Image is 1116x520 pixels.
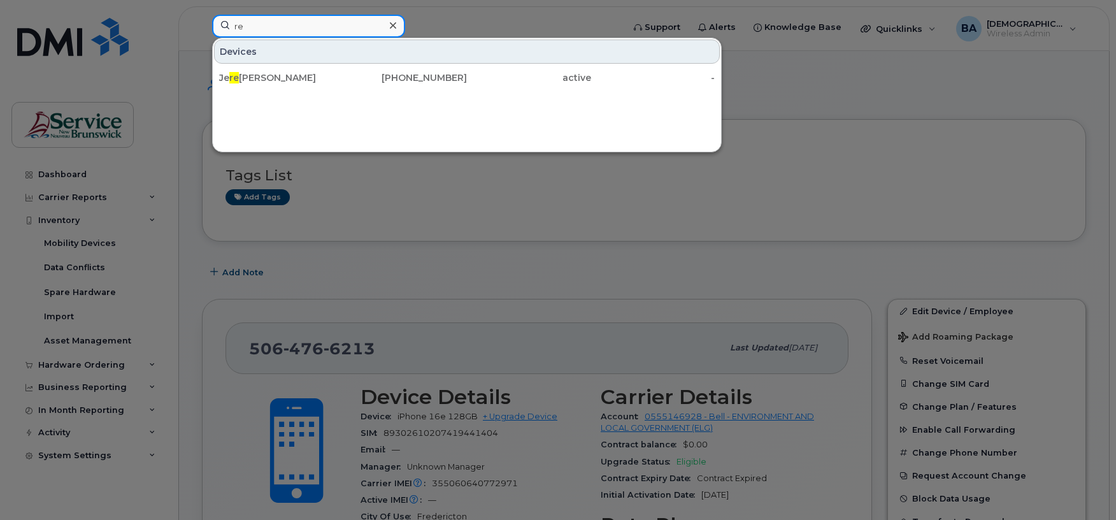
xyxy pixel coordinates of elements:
[343,71,468,84] div: [PHONE_NUMBER]
[591,71,715,84] div: -
[214,40,720,64] div: Devices
[467,71,591,84] div: active
[219,71,343,84] div: Je [PERSON_NAME]
[229,72,239,83] span: re
[214,66,720,89] a: Jere[PERSON_NAME][PHONE_NUMBER]active-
